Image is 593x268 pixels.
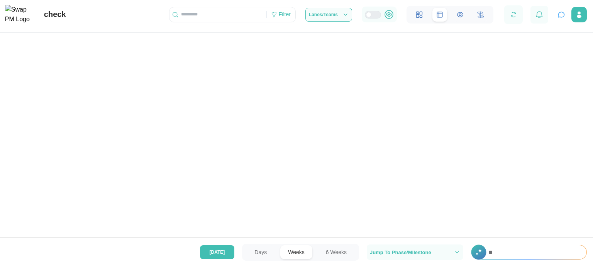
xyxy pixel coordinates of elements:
button: Weeks [280,245,312,259]
button: Jump To Phase/Milestone [367,244,463,260]
button: Days [247,245,274,259]
span: [DATE] [210,246,225,259]
button: Open project assistant [556,9,567,20]
button: [DATE] [200,245,235,259]
img: Swap PM Logo [5,5,36,24]
div: Filter [279,10,291,19]
button: Refresh Grid [508,9,519,20]
button: 6 Weeks [318,245,354,259]
button: Lanes/Teams [305,8,352,22]
span: Jump To Phase/Milestone [370,250,431,255]
span: Lanes/Teams [309,12,338,17]
div: + [471,245,587,260]
div: check [44,8,66,20]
